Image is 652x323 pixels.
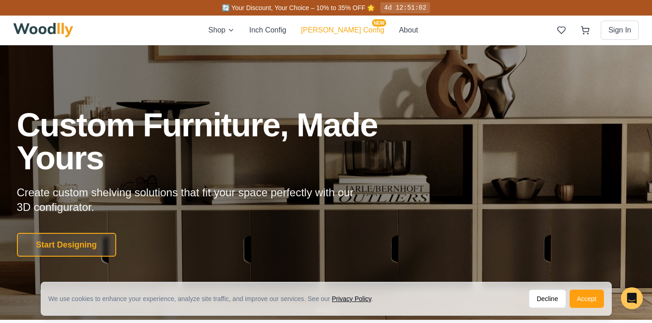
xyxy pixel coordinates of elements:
button: About [399,25,418,36]
div: Open Intercom Messenger [621,287,643,309]
a: Privacy Policy [332,295,371,302]
button: Inch Config [249,25,286,36]
button: [PERSON_NAME] ConfigNEW [301,25,384,36]
h1: Custom Furniture, Made Yours [17,108,427,174]
span: NEW [372,19,386,27]
p: Create custom shelving solutions that fit your space perfectly with our 3D configurator. [17,185,368,215]
span: 🔄 Your Discount, Your Choice – 10% to 35% OFF 🌟 [222,4,375,11]
div: We use cookies to enhance your experience, analyze site traffic, and improve our services. See our . [48,294,381,303]
button: Decline [529,290,566,308]
img: Woodlly [13,23,74,38]
button: Shop [208,25,234,36]
button: Accept [570,290,604,308]
div: 4d 12:51:02 [380,2,430,13]
button: Sign In [601,21,639,40]
button: Start Designing [17,233,116,257]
